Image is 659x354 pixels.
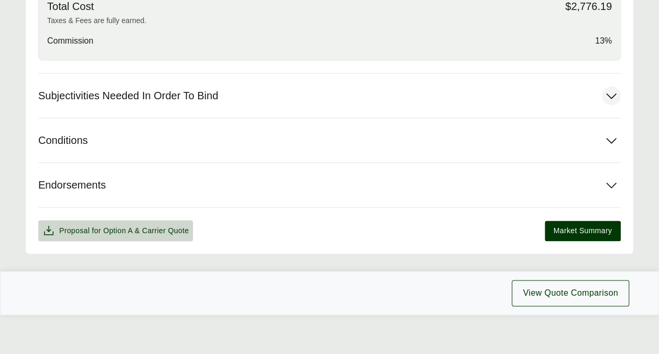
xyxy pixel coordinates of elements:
[554,225,612,236] span: Market Summary
[59,225,189,236] span: Proposal for
[38,134,88,147] span: Conditions
[38,118,621,162] button: Conditions
[38,179,106,192] span: Endorsements
[38,163,621,207] button: Endorsements
[595,35,612,47] span: 13%
[135,226,189,235] span: & Carrier Quote
[545,221,621,241] button: Market Summary
[512,280,629,306] button: View Quote Comparison
[47,15,612,26] p: Taxes & Fees are fully earned.
[103,226,133,235] span: Option A
[38,74,621,118] button: Subjectivities Needed In Order To Bind
[523,287,618,299] span: View Quote Comparison
[38,89,218,102] span: Subjectivities Needed In Order To Bind
[47,35,93,47] span: Commission
[38,220,193,241] button: Proposal for Option A & Carrier Quote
